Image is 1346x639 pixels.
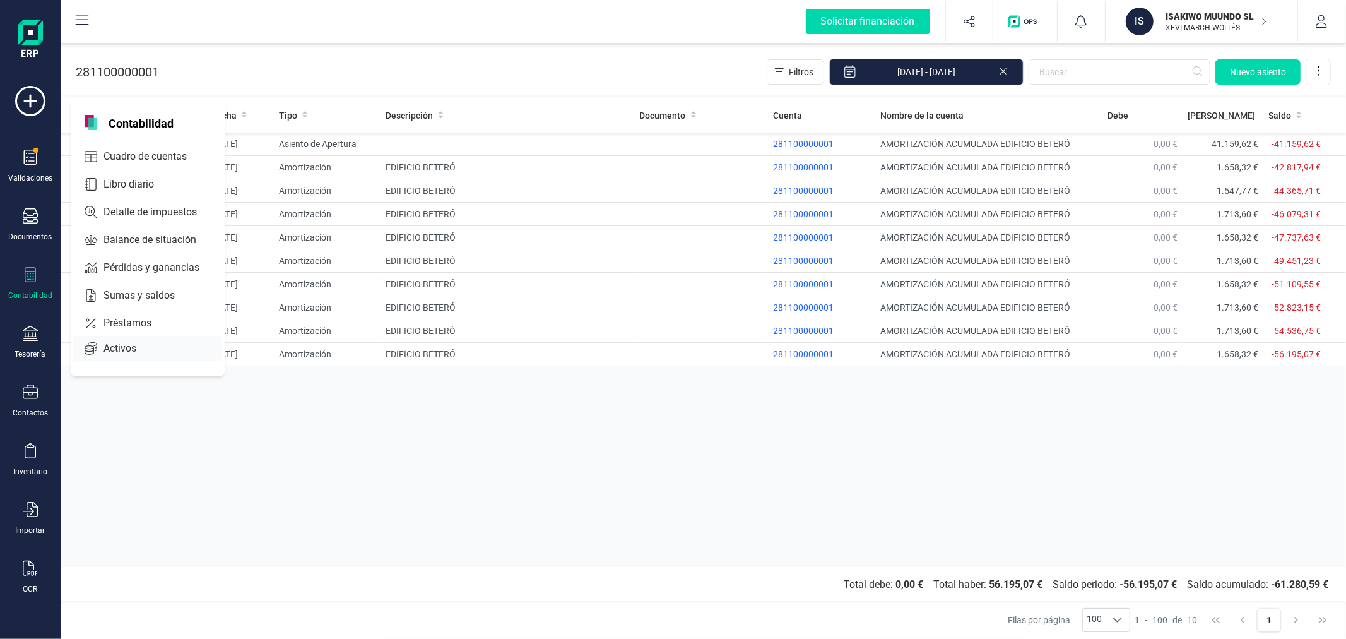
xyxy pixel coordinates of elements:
[381,226,635,249] td: EDIFICIO BETERÓ
[381,203,635,226] td: EDIFICIO BETERÓ
[1048,577,1182,592] span: Saldo periodo:
[1272,232,1321,242] span: -47.737,63 €
[61,133,140,156] td: 2116
[839,577,928,592] span: Total debe:
[98,341,159,356] span: Activos
[640,109,686,122] span: Documento
[13,408,48,418] div: Contactos
[773,279,834,289] span: 281100000001
[1154,232,1178,242] span: 0,00 €
[15,349,46,359] div: Tesorería
[1135,614,1140,626] span: 1
[1153,614,1168,626] span: 100
[1154,279,1178,289] span: 0,00 €
[1083,609,1106,631] span: 100
[806,9,930,34] div: Solicitar financiación
[1173,614,1183,626] span: de
[1154,256,1178,266] span: 0,00 €
[1154,162,1178,172] span: 0,00 €
[773,256,834,266] span: 281100000001
[61,179,140,203] td: 1916
[98,288,198,303] span: Sumas y saldos
[13,467,47,477] div: Inventario
[381,179,635,203] td: EDIFICIO BETERÓ
[207,273,274,296] td: [DATE]
[773,232,834,242] span: 281100000001
[274,319,381,343] td: Amortización
[1217,279,1258,289] span: 1.658,32 €
[1272,209,1321,219] span: -46.079,31 €
[23,584,38,594] div: OCR
[875,156,1102,179] td: AMORTIZACIÓN ACUMULADA EDIFICIO BETERÓ
[1217,209,1258,219] span: 1.713,60 €
[1154,349,1178,359] span: 0,00 €
[928,577,1048,592] span: Total haber:
[1154,302,1178,313] span: 0,00 €
[98,260,222,275] span: Pérdidas y ganancias
[61,319,140,343] td: 1922
[381,156,635,179] td: EDIFICIO BETERÓ
[773,186,834,196] span: 281100000001
[1268,109,1291,122] span: Saldo
[1230,66,1286,78] span: Nuevo asiento
[274,133,381,156] td: Asiento de Apertura
[1217,326,1258,336] span: 1.713,60 €
[61,343,140,366] td: 1923
[1271,578,1328,590] b: -61.280,59 €
[1215,59,1301,85] button: Nuevo asiento
[1257,608,1281,632] button: Page 1
[279,109,297,122] span: Tipo
[1182,577,1333,592] span: Saldo acumulado:
[61,156,140,179] td: 1915
[1272,326,1321,336] span: -54.536,75 €
[1217,162,1258,172] span: 1.658,32 €
[207,156,274,179] td: [DATE]
[791,1,945,42] button: Solicitar financiación
[1166,23,1267,33] p: XEVI MARCH WOLTÉS
[61,273,140,296] td: 1920
[875,273,1102,296] td: AMORTIZACIÓN ACUMULADA EDIFICIO BETERÓ
[1272,186,1321,196] span: -44.365,71 €
[875,226,1102,249] td: AMORTIZACIÓN ACUMULADA EDIFICIO BETERÓ
[1212,139,1258,149] span: 41.159,62 €
[875,179,1102,203] td: AMORTIZACIÓN ACUMULADA EDIFICIO BETERÓ
[1217,302,1258,313] span: 1.713,60 €
[207,133,274,156] td: [DATE]
[381,343,635,366] td: EDIFICIO BETERÓ
[880,109,964,122] span: Nombre de la cuenta
[274,249,381,273] td: Amortización
[207,343,274,366] td: [DATE]
[98,149,210,164] span: Cuadro de cuentas
[875,343,1102,366] td: AMORTIZACIÓN ACUMULADA EDIFICIO BETERÓ
[18,20,43,61] img: Logo Finanedi
[274,296,381,319] td: Amortización
[101,115,181,130] span: Contabilidad
[1107,109,1128,122] span: Debe
[773,326,834,336] span: 281100000001
[8,173,52,183] div: Validaciones
[1008,608,1130,632] div: Filas por página:
[1188,614,1198,626] span: 10
[875,319,1102,343] td: AMORTIZACIÓN ACUMULADA EDIFICIO BETERÓ
[98,205,220,220] span: Detalle de impuestos
[773,209,834,219] span: 281100000001
[207,249,274,273] td: [DATE]
[1154,326,1178,336] span: 0,00 €
[1272,162,1321,172] span: -42.817,94 €
[1231,608,1254,632] button: Previous Page
[61,226,140,249] td: 1918
[1272,349,1321,359] span: -56.195,07 €
[1217,256,1258,266] span: 1.713,60 €
[274,226,381,249] td: Amortización
[773,349,834,359] span: 281100000001
[1008,15,1042,28] img: Logo de OPS
[1119,578,1177,590] b: -56.195,07 €
[773,109,802,122] span: Cuenta
[1166,10,1267,23] p: ISAKIWO MUUNDO SL
[207,319,274,343] td: [DATE]
[1188,109,1255,122] span: [PERSON_NAME]
[16,525,45,535] div: Importar
[381,296,635,319] td: EDIFICIO BETERÓ
[875,203,1102,226] td: AMORTIZACIÓN ACUMULADA EDIFICIO BETERÓ
[381,273,635,296] td: EDIFICIO BETERÓ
